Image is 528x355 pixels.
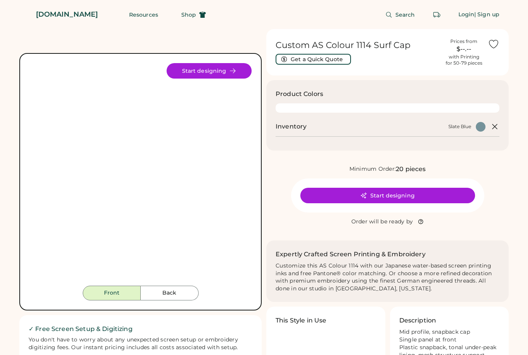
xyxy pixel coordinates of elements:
[395,12,415,17] span: Search
[376,7,424,22] button: Search
[458,11,475,19] div: Login
[172,7,215,22] button: Shop
[276,54,351,65] button: Get a Quick Quote
[29,324,252,334] h2: ✓ Free Screen Setup & Digitizing
[276,262,499,293] div: Customize this AS Colour 1114 with our Japanese water-based screen printing inks and free Pantone...
[181,12,196,17] span: Shop
[83,286,141,300] button: Front
[276,89,323,99] h3: Product Colors
[448,123,471,130] div: Slate Blue
[29,63,252,286] img: 1114 - Slate Blue Front Image
[474,11,499,19] div: | Sign up
[120,7,167,22] button: Resources
[349,165,396,173] div: Minimum Order:
[300,188,475,203] button: Start designing
[276,40,440,51] h1: Custom AS Colour 1114 Surf Cap
[276,122,307,131] h2: Inventory
[19,8,33,21] img: Rendered Logo - Screens
[450,38,477,45] div: Prices from
[141,286,199,300] button: Back
[446,54,482,66] div: with Printing for 50-79 pieces
[29,336,252,352] div: You don't have to worry about any unexpected screen setup or embroidery digitizing fees. Our inst...
[429,7,445,22] button: Retrieve an order
[36,10,98,19] div: [DOMAIN_NAME]
[276,316,327,325] h3: This Style in Use
[396,165,426,174] div: 20 pieces
[276,250,426,259] h2: Expertly Crafted Screen Printing & Embroidery
[445,45,483,54] div: $--.--
[29,63,252,286] div: 1114 Style Image
[351,218,413,226] div: Order will be ready by
[167,63,252,79] button: Start designing
[399,316,436,325] h3: Description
